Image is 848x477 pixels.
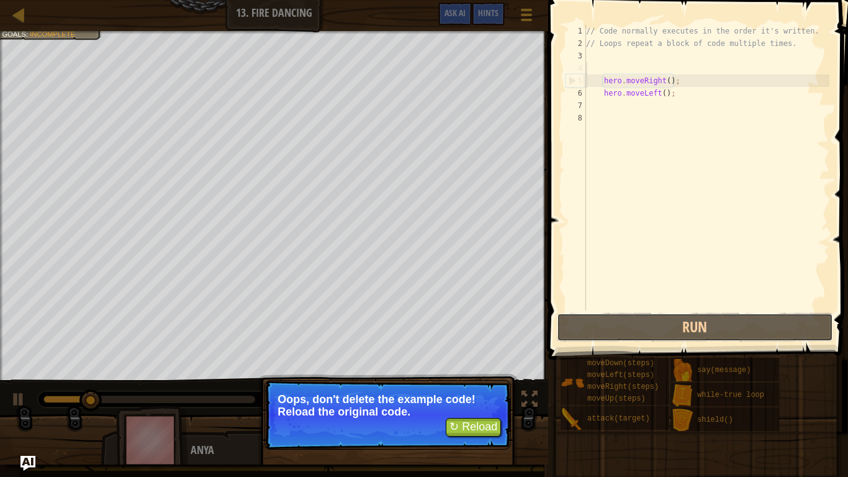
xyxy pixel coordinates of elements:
img: portrait.png [561,407,584,431]
div: 1 [566,25,586,37]
span: moveDown(steps) [587,359,654,368]
img: portrait.png [670,409,694,432]
img: portrait.png [561,371,584,394]
span: Hints [478,7,498,19]
img: portrait.png [670,359,694,383]
span: moveUp(steps) [587,394,646,403]
span: moveRight(steps) [587,383,659,391]
div: 2 [566,37,586,50]
button: Show game menu [511,2,542,32]
div: 6 [566,87,586,99]
button: ↻ Reload [446,418,501,437]
span: moveLeft(steps) [587,371,654,379]
img: portrait.png [670,384,694,407]
div: 7 [566,99,586,112]
button: Ask AI [20,456,35,471]
p: Oops, don't delete the example code! Reload the original code. [277,393,498,418]
button: Ask AI [438,2,472,25]
button: Run [557,313,833,342]
div: 4 [566,62,586,75]
span: shield() [697,416,733,424]
span: Ask AI [444,7,466,19]
span: say(message) [697,366,751,375]
span: while-true loop [697,391,764,399]
div: 8 [566,112,586,124]
span: attack(target) [587,414,650,423]
div: 3 [566,50,586,62]
div: 5 [566,75,586,87]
